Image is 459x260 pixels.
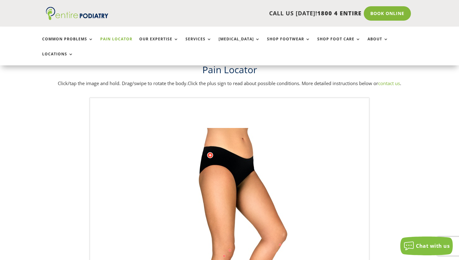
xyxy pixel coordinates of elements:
[131,9,362,18] p: CALL US [DATE]!
[100,37,132,50] a: Pain Locator
[219,37,260,50] a: [MEDICAL_DATA]
[317,9,362,17] span: 1800 4 ENTIRE
[185,37,212,50] a: Services
[42,52,73,65] a: Locations
[400,237,453,255] button: Chat with us
[364,6,411,21] a: Book Online
[46,15,108,21] a: Entire Podiatry
[46,63,413,79] h1: Pain Locator
[188,80,401,86] span: Click the plus sign to read about possible conditions. More detailed instructions below or .
[368,37,388,50] a: About
[42,37,93,50] a: Common Problems
[58,80,188,86] span: Click/tap the image and hold. Drag/swipe to rotate the body.
[46,7,108,20] img: logo (1)
[267,37,310,50] a: Shop Footwear
[378,80,400,86] a: contact us
[416,242,450,249] span: Chat with us
[317,37,361,50] a: Shop Foot Care
[139,37,179,50] a: Our Expertise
